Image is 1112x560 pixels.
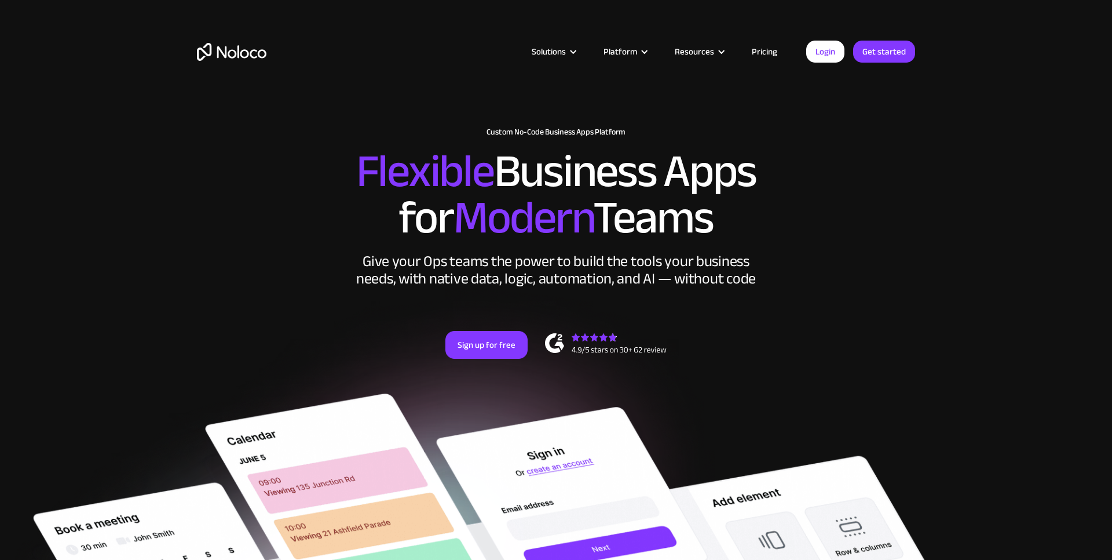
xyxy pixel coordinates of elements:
[445,331,528,359] a: Sign up for free
[453,174,593,261] span: Modern
[197,148,915,241] h2: Business Apps for Teams
[737,44,792,59] a: Pricing
[675,44,714,59] div: Resources
[532,44,566,59] div: Solutions
[853,41,915,63] a: Get started
[197,128,915,137] h1: Custom No-Code Business Apps Platform
[806,41,844,63] a: Login
[589,44,660,59] div: Platform
[603,44,637,59] div: Platform
[660,44,737,59] div: Resources
[353,253,759,288] div: Give your Ops teams the power to build the tools your business needs, with native data, logic, au...
[356,128,494,214] span: Flexible
[197,43,266,61] a: home
[517,44,589,59] div: Solutions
